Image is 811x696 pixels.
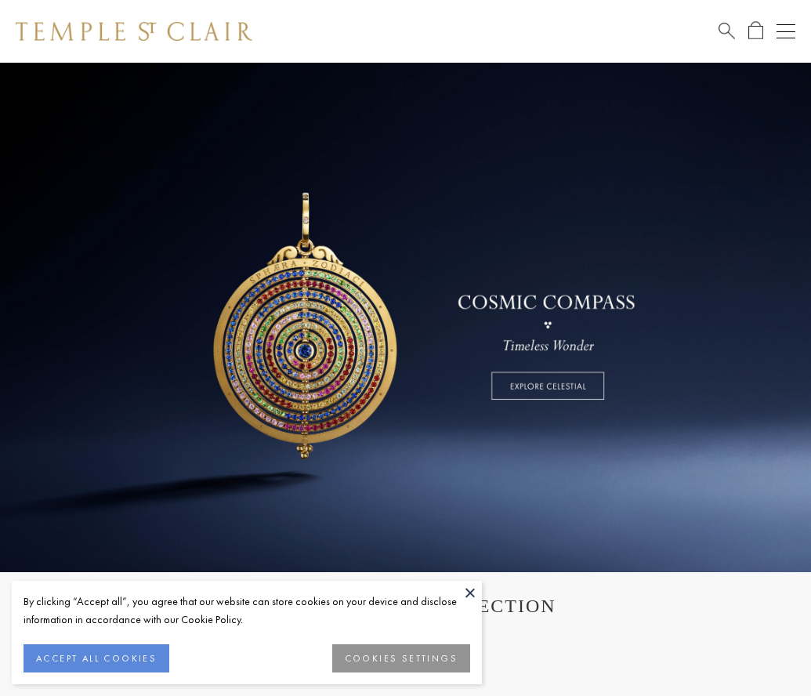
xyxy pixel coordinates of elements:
a: Search [719,21,735,41]
button: ACCEPT ALL COOKIES [24,644,169,672]
button: Open navigation [777,22,795,41]
a: Open Shopping Bag [748,21,763,41]
div: By clicking “Accept all”, you agree that our website can store cookies on your device and disclos... [24,593,470,629]
button: COOKIES SETTINGS [332,644,470,672]
img: Temple St. Clair [16,22,252,41]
